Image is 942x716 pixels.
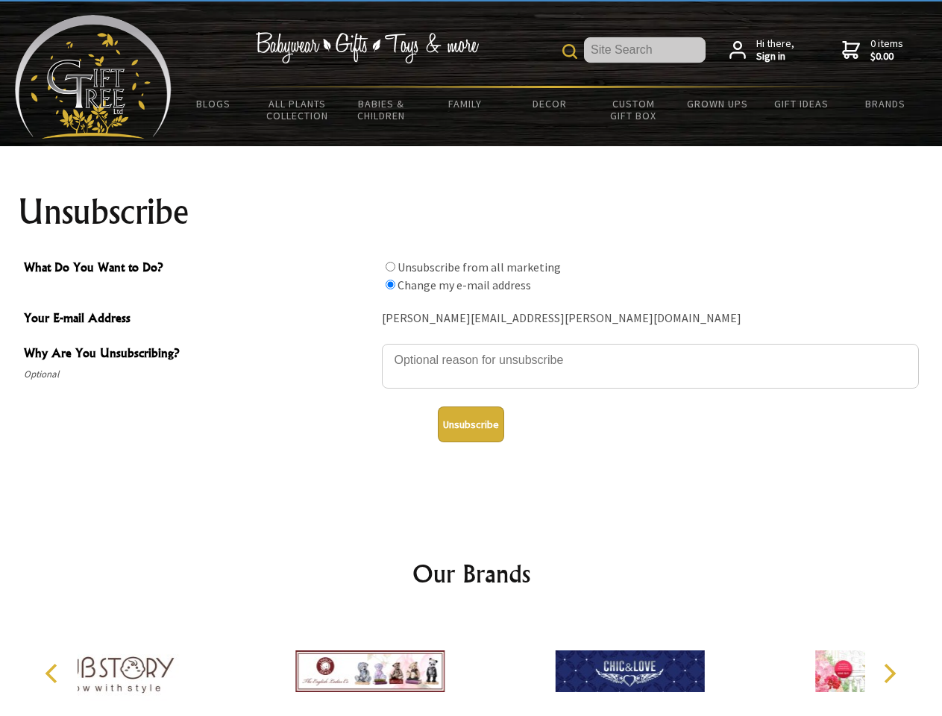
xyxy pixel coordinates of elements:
button: Unsubscribe [438,406,504,442]
span: What Do You Want to Do? [24,258,374,280]
h1: Unsubscribe [18,194,925,230]
button: Next [873,657,905,690]
a: Brands [844,88,928,119]
label: Change my e-mail address [398,277,531,292]
a: Decor [507,88,591,119]
span: Your E-mail Address [24,309,374,330]
input: Site Search [584,37,706,63]
a: 0 items$0.00 [842,37,903,63]
input: What Do You Want to Do? [386,280,395,289]
div: [PERSON_NAME][EMAIL_ADDRESS][PERSON_NAME][DOMAIN_NAME] [382,307,919,330]
a: Family [424,88,508,119]
button: Previous [37,657,70,690]
img: product search [562,44,577,59]
h2: Our Brands [30,556,913,591]
img: Babywear - Gifts - Toys & more [255,32,479,63]
label: Unsubscribe from all marketing [398,260,561,274]
a: Hi there,Sign in [729,37,794,63]
a: All Plants Collection [256,88,340,131]
span: Optional [24,365,374,383]
strong: Sign in [756,50,794,63]
span: 0 items [870,37,903,63]
a: Grown Ups [675,88,759,119]
span: Hi there, [756,37,794,63]
a: Custom Gift Box [591,88,676,131]
textarea: Why Are You Unsubscribing? [382,344,919,389]
strong: $0.00 [870,50,903,63]
img: Babyware - Gifts - Toys and more... [15,15,172,139]
a: Gift Ideas [759,88,844,119]
span: Why Are You Unsubscribing? [24,344,374,365]
a: BLOGS [172,88,256,119]
a: Babies & Children [339,88,424,131]
input: What Do You Want to Do? [386,262,395,271]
